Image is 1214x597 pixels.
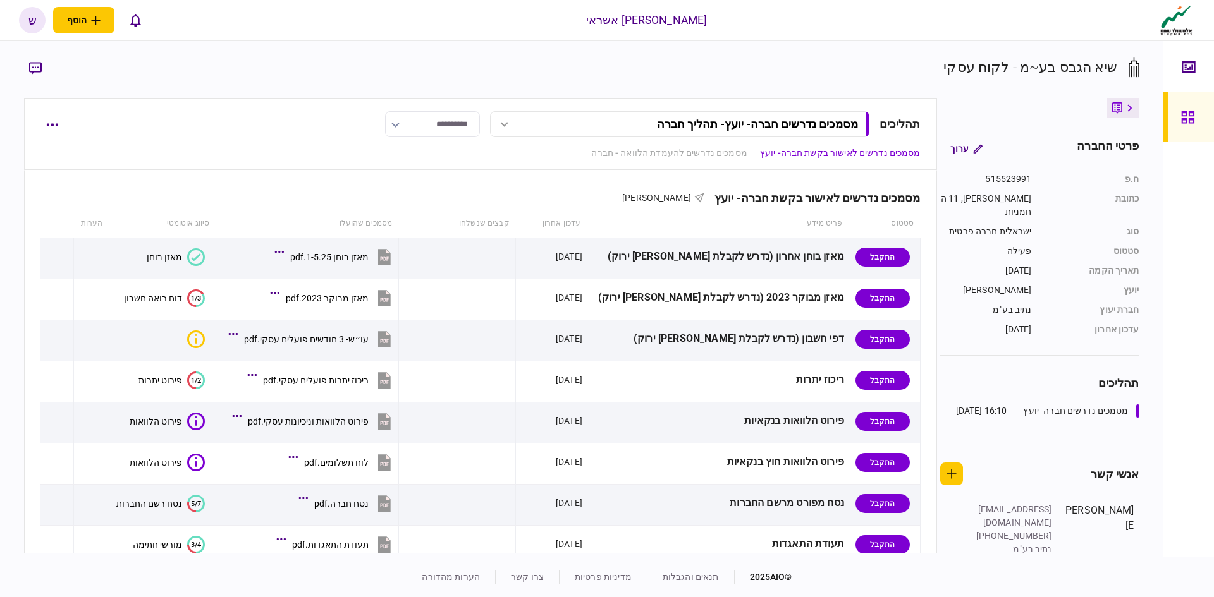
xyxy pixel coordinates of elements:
a: הערות מהדורה [422,572,480,582]
th: פריט מידע [587,209,849,238]
th: עדכון אחרון [516,209,587,238]
div: עו״ש- 3 חודשים פועלים עסקי.pdf [244,334,369,344]
div: [PERSON_NAME] [1065,503,1134,569]
button: 1/2פירוט יתרות [138,371,205,389]
div: תהליכים [940,375,1139,392]
div: [PERSON_NAME] אשראי [586,12,708,28]
div: ח.פ [1045,172,1139,186]
div: [DATE] [940,264,1032,277]
a: צרו קשר [511,572,544,582]
text: 1/2 [191,376,201,384]
div: ריכוז יתרות [592,366,844,394]
div: פירוט הלוואות [130,457,182,467]
div: [DATE] [556,538,582,550]
div: התקבל [855,289,910,308]
div: התקבל [855,453,910,472]
button: פירוט הלוואות וניכיונות עסקי.pdf [235,407,394,435]
button: נסח חברה.pdf [302,489,394,517]
div: [DATE] [556,455,582,468]
div: מסמכים נדרשים חברה- יועץ [1023,404,1128,418]
div: נסח רשם החברות [116,498,182,509]
div: התקבל [855,412,910,431]
div: פירוט הלוואות חוץ בנקאיות [592,448,844,476]
div: התקבל [855,535,910,554]
div: [DATE] [556,497,582,509]
button: ריכוז יתרות פועלים עסקי.pdf [250,366,394,394]
div: [PERSON_NAME], 11 החמניות [940,192,1032,219]
div: סוג [1045,225,1139,238]
button: פתח רשימת התראות [122,7,149,33]
a: מסמכים נדרשים להעמדת הלוואה - חברה [591,147,747,160]
text: 5/7 [191,499,201,507]
div: [DATE] [556,332,582,345]
div: התקבל [855,371,910,390]
div: התקבל [855,494,910,513]
div: אנשי קשר [1091,466,1139,483]
th: סיווג אוטומטי [109,209,216,238]
div: 16:10 [DATE] [956,404,1007,418]
div: [DATE] [940,323,1032,336]
div: © 2025 AIO [734,570,792,584]
div: נתיב בע"מ [970,543,1052,556]
button: ש [19,7,46,33]
button: מאזן מבוקר 2023.pdf [273,284,394,312]
text: 1/3 [191,294,201,302]
div: ריכוז יתרות פועלים עסקי.pdf [263,375,369,385]
a: מסמכים נדרשים חברה- יועץ16:10 [DATE] [956,404,1139,418]
div: נתיב בע"מ [940,303,1032,317]
div: מאזן מבוקר 2023 (נדרש לקבלת [PERSON_NAME] ירוק) [592,284,844,312]
div: [DATE] [556,414,582,427]
button: 1/3דוח רואה חשבון [124,289,205,307]
div: תהליכים [880,116,921,133]
div: איכות לא מספקת [187,330,205,348]
div: לוח תשלומים.pdf [304,457,369,467]
div: [EMAIL_ADDRESS][DOMAIN_NAME] [970,503,1052,529]
div: מסמכים נדרשים לאישור בקשת חברה- יועץ [704,191,921,205]
div: תעודת התאגדות.pdf [292,540,369,550]
a: תנאים והגבלות [663,572,719,582]
div: מורשי חתימה [133,540,182,550]
button: ערוך [940,137,993,160]
button: תעודת התאגדות.pdf [279,530,394,558]
div: דפי חשבון (נדרש לקבלת [PERSON_NAME] ירוק) [592,325,844,353]
div: מסמכים נדרשים חברה- יועץ - תהליך חברה [657,118,858,131]
div: [DATE] [556,291,582,304]
div: חברת יעוץ [1045,303,1139,317]
button: פירוט הלוואות [130,454,205,471]
div: תאריך הקמה [1045,264,1139,277]
th: הערות [73,209,109,238]
img: client company logo [1158,4,1195,36]
div: [PHONE_NUMBER] [970,529,1052,543]
div: פעילה [940,244,1032,258]
div: מאזן בוחן אחרון (נדרש לקבלת [PERSON_NAME] ירוק) [592,243,844,271]
div: פרטי החברה [1077,137,1139,160]
button: מסמכים נדרשים חברה- יועץ- תהליך חברה [490,111,869,137]
div: שיא הגבס בע~מ - לקוח עסקי [943,57,1117,78]
div: מאזן בוחן [147,252,182,262]
div: התקבל [855,248,910,267]
button: איכות לא מספקת [182,330,205,348]
th: קבצים שנשלחו [398,209,515,238]
a: מסמכים נדרשים לאישור בקשת חברה- יועץ [760,147,921,160]
div: יועץ [1045,284,1139,297]
button: מאזן בוחן [147,248,205,266]
div: מאזן מבוקר 2023.pdf [286,293,369,303]
div: ישראלית חברה פרטית [940,225,1032,238]
div: [PERSON_NAME] [940,284,1032,297]
div: עדכון אחרון [1045,323,1139,336]
div: כתובת [1045,192,1139,219]
div: התקבל [855,330,910,349]
div: תעודת התאגדות [592,530,844,558]
div: סטטוס [1045,244,1139,258]
text: 3/4 [191,540,201,548]
div: מאזן בוחן 1-5.25.pdf [290,252,369,262]
button: 5/7נסח רשם החברות [116,495,205,512]
div: נסח חברה.pdf [314,498,369,509]
button: עו״ש- 3 חודשים פועלים עסקי.pdf [231,325,394,353]
button: מאזן בוחן 1-5.25.pdf [278,243,394,271]
div: [DATE] [556,373,582,386]
span: [PERSON_NAME] [622,193,691,203]
a: מדיניות פרטיות [575,572,632,582]
div: פירוט יתרות [138,375,182,385]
